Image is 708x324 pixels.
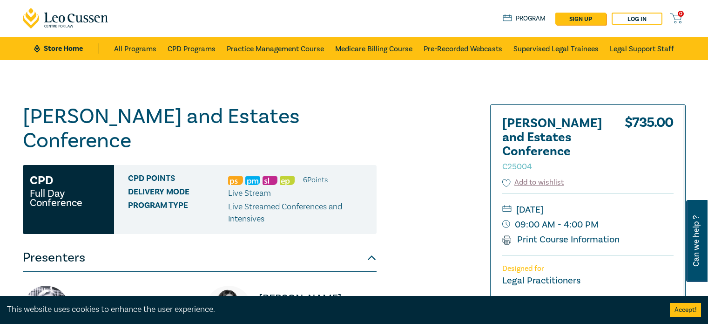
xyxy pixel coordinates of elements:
[128,201,228,225] span: Program type
[228,176,243,185] img: Professional Skills
[228,188,271,199] span: Live Stream
[128,174,228,186] span: CPD Points
[502,234,620,246] a: Print Course Information
[114,37,156,60] a: All Programs
[502,161,532,172] small: C25004
[263,176,277,185] img: Substantive Law
[34,43,99,54] a: Store Home
[503,14,546,24] a: Program
[678,11,684,17] span: 0
[227,37,324,60] a: Practice Management Course
[280,176,295,185] img: Ethics & Professional Responsibility
[625,117,674,177] div: $ 735.00
[23,244,377,272] button: Presenters
[692,206,701,276] span: Can we help ?
[513,37,599,60] a: Supervised Legal Trainees
[610,37,674,60] a: Legal Support Staff
[76,295,194,310] p: [PERSON_NAME]
[612,13,662,25] a: Log in
[502,275,580,287] small: Legal Practitioners
[502,177,564,188] button: Add to wishlist
[128,187,228,200] span: Delivery Mode
[7,303,656,316] div: This website uses cookies to enhance the user experience.
[502,217,674,232] small: 09:00 AM - 4:00 PM
[168,37,216,60] a: CPD Programs
[259,291,377,306] p: [PERSON_NAME]
[30,189,107,207] small: Full Day Conference
[555,13,606,25] a: sign up
[23,104,377,153] h1: [PERSON_NAME] and Estates Conference
[228,201,370,225] p: Live Streamed Conferences and Intensives
[502,202,674,217] small: [DATE]
[424,37,502,60] a: Pre-Recorded Webcasts
[502,264,674,273] p: Designed for
[670,303,701,317] button: Accept cookies
[502,117,605,172] h2: [PERSON_NAME] and Estates Conference
[245,176,260,185] img: Practice Management & Business Skills
[335,37,412,60] a: Medicare Billing Course
[30,172,53,189] h3: CPD
[303,174,328,186] li: 6 Point s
